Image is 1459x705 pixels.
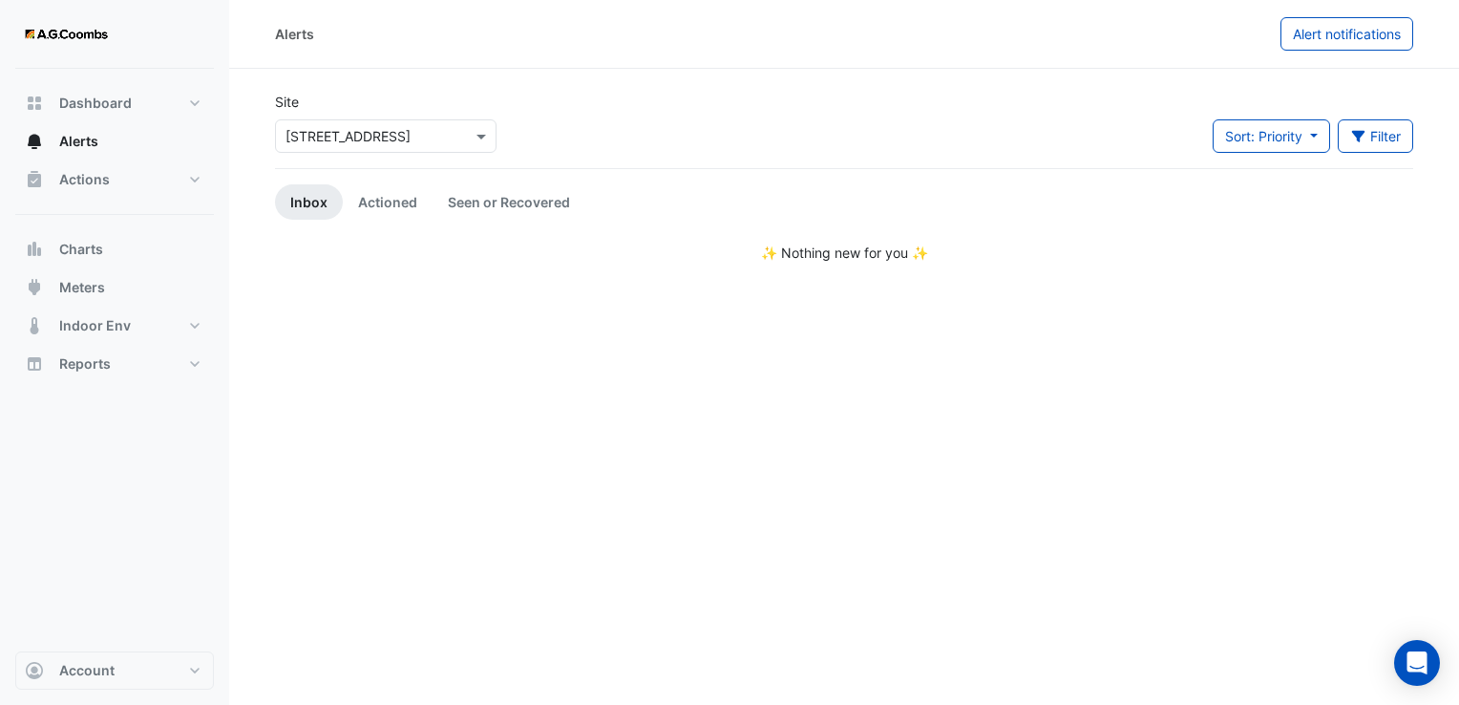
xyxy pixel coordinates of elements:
[25,240,44,259] app-icon: Charts
[59,240,103,259] span: Charts
[1213,119,1330,153] button: Sort: Priority
[59,278,105,297] span: Meters
[1338,119,1414,153] button: Filter
[59,661,115,680] span: Account
[25,94,44,113] app-icon: Dashboard
[59,170,110,189] span: Actions
[15,122,214,160] button: Alerts
[15,268,214,307] button: Meters
[15,160,214,199] button: Actions
[343,184,433,220] a: Actioned
[275,92,299,112] label: Site
[15,652,214,690] button: Account
[1394,640,1440,686] div: Open Intercom Messenger
[1280,17,1413,51] button: Alert notifications
[275,184,343,220] a: Inbox
[15,345,214,383] button: Reports
[15,307,214,345] button: Indoor Env
[23,15,109,53] img: Company Logo
[275,24,314,44] div: Alerts
[59,316,131,335] span: Indoor Env
[15,84,214,122] button: Dashboard
[25,170,44,189] app-icon: Actions
[25,132,44,151] app-icon: Alerts
[15,230,214,268] button: Charts
[59,132,98,151] span: Alerts
[25,316,44,335] app-icon: Indoor Env
[59,354,111,374] span: Reports
[25,354,44,374] app-icon: Reports
[59,94,132,113] span: Dashboard
[25,278,44,297] app-icon: Meters
[1293,26,1401,42] span: Alert notifications
[275,243,1413,263] div: ✨ Nothing new for you ✨
[1225,128,1302,144] span: Sort: Priority
[433,184,585,220] a: Seen or Recovered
